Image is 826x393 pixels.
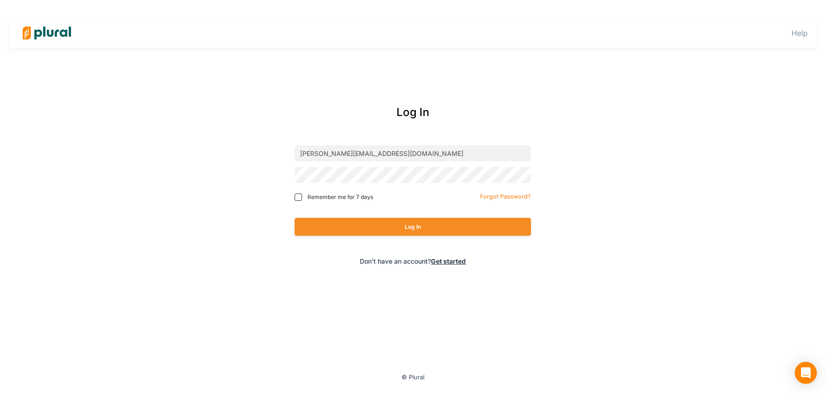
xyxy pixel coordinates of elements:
[795,362,817,384] div: Open Intercom Messenger
[256,104,571,121] div: Log In
[295,145,531,161] input: Email address
[431,257,466,265] a: Get started
[402,374,424,381] small: © Plural
[256,256,571,266] div: Don't have an account?
[295,218,531,236] button: Log In
[307,193,373,201] span: Remember me for 7 days
[15,17,79,49] img: Logo for Plural
[480,193,531,200] small: Forgot Password?
[480,191,531,200] a: Forgot Password?
[295,194,302,201] input: Remember me for 7 days
[792,28,808,38] a: Help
